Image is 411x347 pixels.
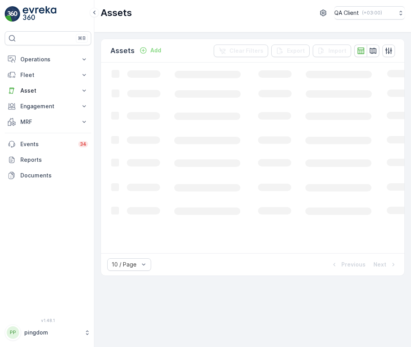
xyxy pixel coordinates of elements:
[5,152,91,168] a: Reports
[330,260,366,269] button: Previous
[150,47,161,54] p: Add
[136,46,164,55] button: Add
[5,324,91,341] button: PPpingdom
[20,55,76,63] p: Operations
[5,318,91,323] span: v 1.48.1
[20,87,76,95] p: Asset
[362,10,382,16] p: ( +03:00 )
[5,83,91,98] button: Asset
[214,45,268,57] button: Clear Filters
[373,261,386,268] p: Next
[110,45,135,56] p: Assets
[23,6,56,22] img: logo_light-DOdMpM7g.png
[20,172,88,179] p: Documents
[20,156,88,164] p: Reports
[5,168,91,183] a: Documents
[373,260,398,269] button: Next
[334,9,359,17] p: QA Client
[5,67,91,83] button: Fleet
[7,326,19,339] div: PP
[80,141,87,147] p: 34
[20,118,76,126] p: MRF
[5,136,91,152] a: Events34
[5,52,91,67] button: Operations
[334,6,405,20] button: QA Client(+03:00)
[20,102,76,110] p: Engagement
[287,47,305,55] p: Export
[5,6,20,22] img: logo
[24,329,80,336] p: pingdom
[5,98,91,114] button: Engagement
[271,45,310,57] button: Export
[229,47,263,55] p: Clear Filters
[328,47,346,55] p: Import
[20,140,74,148] p: Events
[313,45,351,57] button: Import
[20,71,76,79] p: Fleet
[101,7,132,19] p: Assets
[5,114,91,130] button: MRF
[78,35,86,41] p: ⌘B
[341,261,366,268] p: Previous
